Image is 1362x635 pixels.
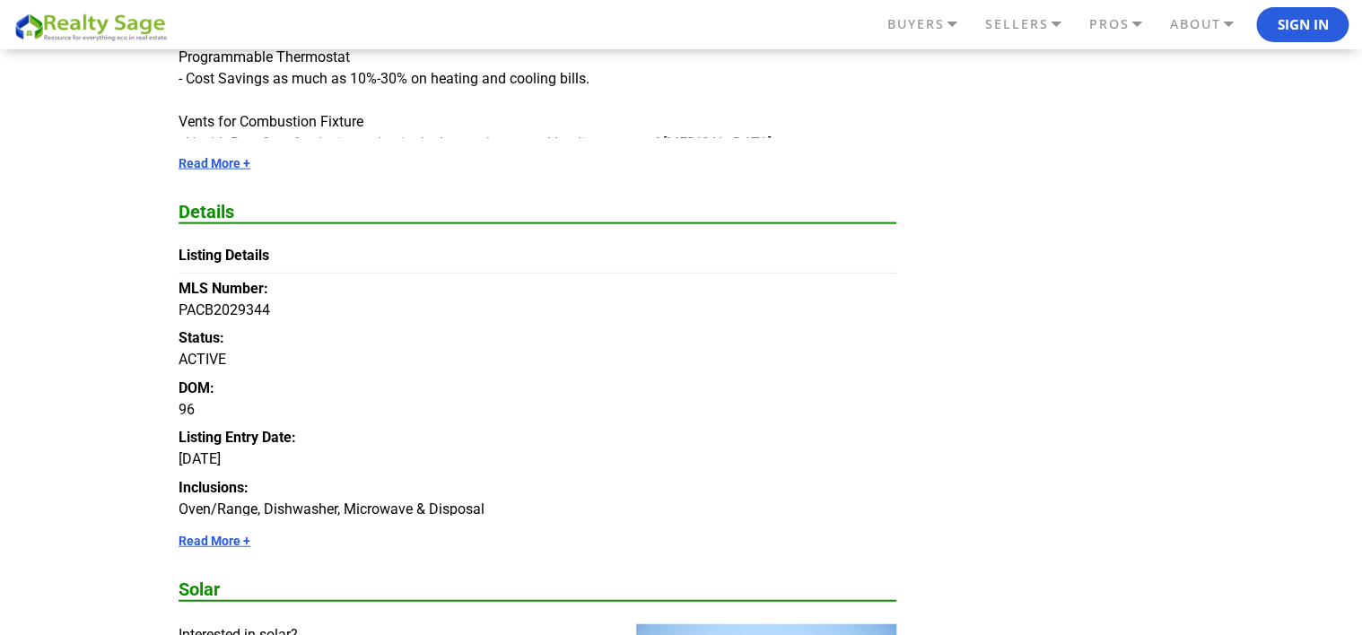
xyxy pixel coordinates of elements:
[179,499,896,520] dd: Oven/Range, Dishwasher, Microwave & Disposal
[179,278,896,300] dt: MLS Number:
[179,399,896,421] dd: 96
[179,156,896,170] a: Read More +
[179,327,896,349] dt: Status:
[179,448,896,470] dd: [DATE]
[179,378,896,399] dt: DOM:
[179,534,896,548] a: Read More +
[179,579,896,602] h2: Solar
[179,300,896,321] dd: PACB2029344
[1084,9,1165,39] a: PROS
[179,477,896,499] dt: Inclusions:
[980,9,1084,39] a: SELLERS
[1256,7,1349,43] button: Sign In
[1165,9,1256,39] a: ABOUT
[882,9,980,39] a: BUYERS
[179,247,896,264] h4: Listing Details
[179,349,896,370] dd: ACTIVE
[179,427,896,448] dt: Listing Entry Date:
[13,11,175,42] img: REALTY SAGE
[179,202,896,224] h2: Details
